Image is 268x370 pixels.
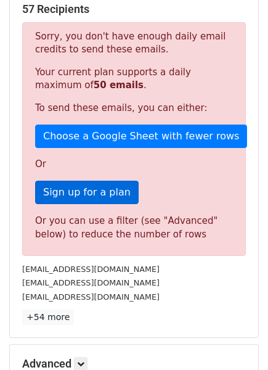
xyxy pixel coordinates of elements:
div: Or you can use a filter (see "Advanced" below) to reduce the number of rows [35,214,233,242]
small: [EMAIL_ADDRESS][DOMAIN_NAME] [22,278,160,287]
iframe: Chat Widget [206,311,268,370]
p: To send these emails, you can either: [35,102,233,115]
small: [EMAIL_ADDRESS][DOMAIN_NAME] [22,265,160,274]
p: Sorry, you don't have enough daily email credits to send these emails. [35,30,233,56]
a: Sign up for a plan [35,181,139,204]
p: Your current plan supports a daily maximum of . [35,66,233,92]
small: [EMAIL_ADDRESS][DOMAIN_NAME] [22,292,160,302]
a: Choose a Google Sheet with fewer rows [35,125,247,148]
a: +54 more [22,310,74,325]
strong: 50 emails [94,80,144,91]
h5: 57 Recipients [22,2,246,16]
p: Or [35,158,233,171]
